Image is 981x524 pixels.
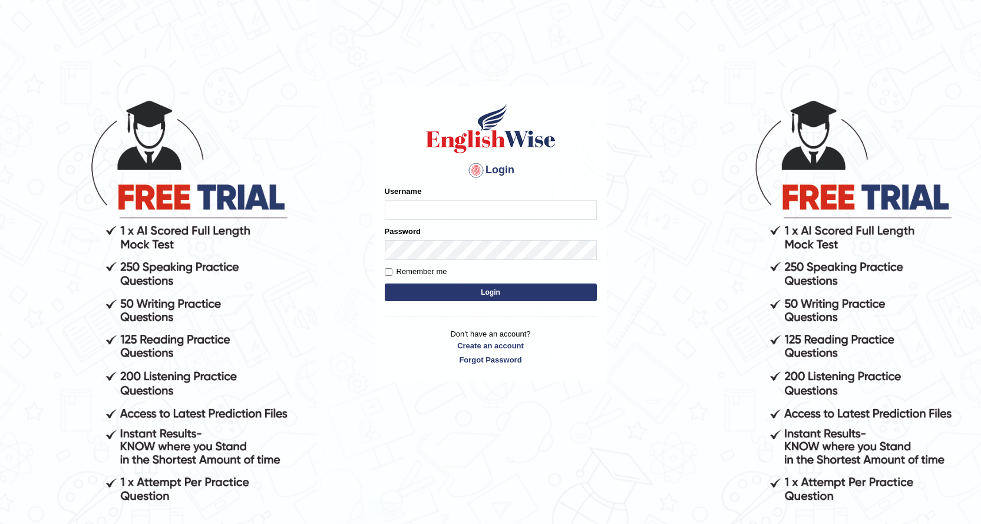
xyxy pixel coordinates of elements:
a: Create an account [385,340,597,351]
img: Logo of English Wise sign in for intelligent practice with AI [424,102,558,155]
label: Password [385,226,421,237]
label: Remember me [385,266,447,278]
a: Forgot Password [385,354,597,365]
input: Remember me [385,268,392,276]
label: Username [385,186,422,197]
p: Don't have an account? [385,328,597,365]
button: Login [385,284,597,301]
h4: Login [385,161,597,180]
